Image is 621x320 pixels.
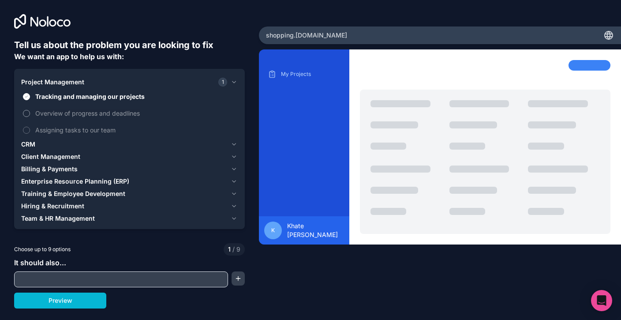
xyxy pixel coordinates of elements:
button: Client Management [21,151,238,163]
div: Project Management1 [21,88,238,138]
span: Enterprise Resource Planning (ERP) [21,177,129,186]
button: CRM [21,138,238,151]
span: K [271,227,275,234]
button: Preview [14,293,106,309]
div: scrollable content [266,67,342,209]
button: Tracking and managing our projects [23,93,30,100]
span: We want an app to help us with: [14,52,124,61]
button: Overview of progress and deadlines [23,110,30,117]
button: Billing & Payments [21,163,238,175]
button: Project Management1 [21,76,238,88]
button: Team & HR Management [21,212,238,225]
span: / [232,245,235,253]
span: Hiring & Recruitment [21,202,84,211]
button: Assigning tasks to our team [23,127,30,134]
span: Tracking and managing our projects [35,92,236,101]
div: Open Intercom Messenger [591,290,612,311]
span: 1 [218,78,227,87]
span: 1 [228,245,231,254]
button: Enterprise Resource Planning (ERP) [21,175,238,188]
span: Team & HR Management [21,214,95,223]
span: 9 [231,245,240,254]
span: Client Management [21,152,80,161]
span: Billing & Payments [21,165,78,173]
span: Project Management [21,78,84,87]
span: Overview of progress and deadlines [35,109,236,118]
button: Hiring & Recruitment [21,200,238,212]
span: Training & Employee Development [21,189,125,198]
span: shopping .[DOMAIN_NAME] [266,31,347,40]
p: My Projects [281,71,340,78]
span: Assigning tasks to our team [35,125,236,135]
span: Choose up to 9 options [14,245,71,253]
span: Khate [PERSON_NAME] [287,222,344,239]
span: CRM [21,140,35,149]
h6: Tell us about the problem you are looking to fix [14,39,245,51]
span: It should also... [14,258,66,267]
button: Training & Employee Development [21,188,238,200]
